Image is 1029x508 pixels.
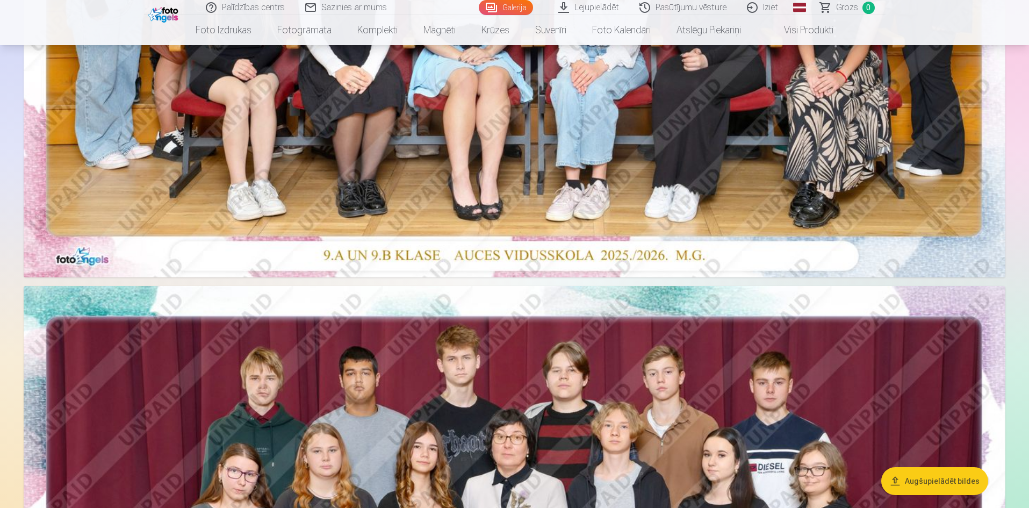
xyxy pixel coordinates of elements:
[469,15,522,45] a: Krūzes
[664,15,754,45] a: Atslēgu piekariņi
[183,15,264,45] a: Foto izdrukas
[881,467,988,495] button: Augšupielādēt bildes
[754,15,846,45] a: Visi produkti
[344,15,411,45] a: Komplekti
[264,15,344,45] a: Fotogrāmata
[862,2,875,14] span: 0
[148,4,181,23] img: /fa1
[522,15,579,45] a: Suvenīri
[579,15,664,45] a: Foto kalendāri
[411,15,469,45] a: Magnēti
[836,1,858,14] span: Grozs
